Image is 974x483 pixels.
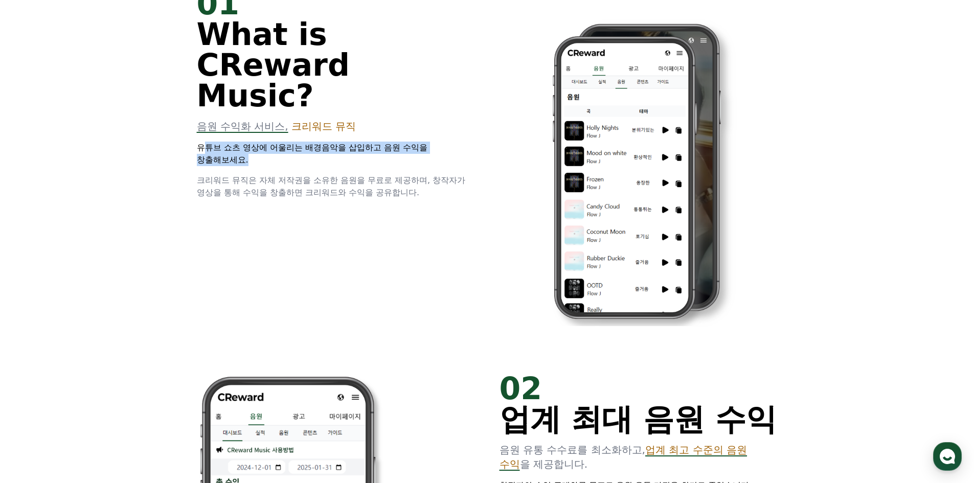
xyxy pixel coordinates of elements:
span: 크리워드 뮤직은 자체 저작권을 소유한 음원을 무료로 제공하며, 창작자가 영상을 통해 수익을 창출하면 크리워드와 수익을 공유합니다. [197,175,466,197]
span: 업계 최대 음원 수익 [500,401,777,437]
span: 설정 [158,339,170,348]
span: 크리워드 뮤직 [291,120,356,132]
a: 설정 [132,324,196,350]
p: 유튜브 쇼츠 영상에 어울리는 배경음악을 삽입하고 음원 수익을 창출해보세요. [197,142,475,166]
span: 음원 수익화 서비스, [197,120,288,132]
span: What is CReward Music? [197,16,350,113]
a: 대화 [67,324,132,350]
span: 홈 [32,339,38,348]
a: 홈 [3,324,67,350]
div: 02 [500,373,778,404]
span: 대화 [94,340,106,348]
p: 음원 유통 수수료를 최소화하고, 을 제공합니다. [500,443,778,471]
